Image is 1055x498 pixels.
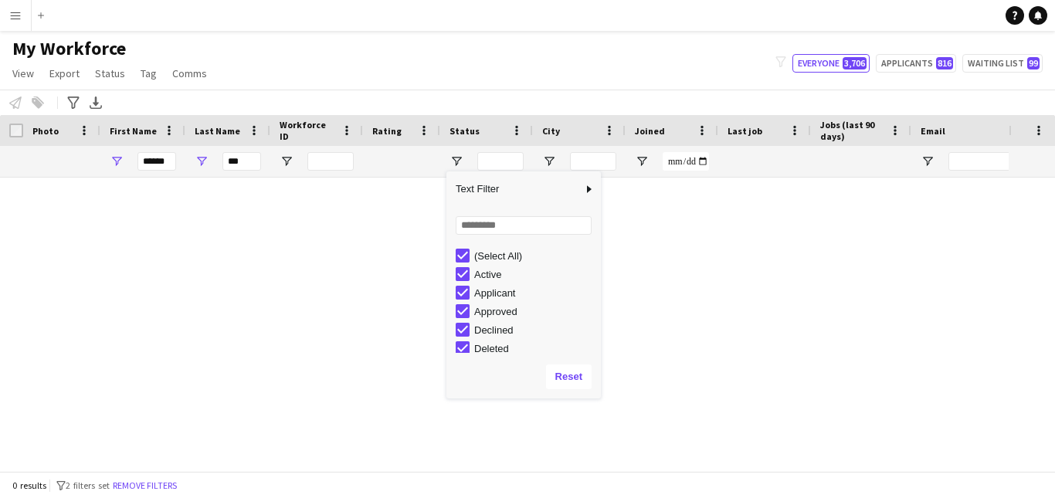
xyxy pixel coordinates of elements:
a: Tag [134,63,163,83]
button: Remove filters [110,477,180,494]
button: Open Filter Menu [110,154,124,168]
div: Filter List [446,246,601,450]
span: Status [95,66,125,80]
span: City [542,125,560,137]
div: (Select All) [474,250,596,262]
button: Open Filter Menu [921,154,935,168]
span: Rating [372,125,402,137]
span: Last job [728,125,762,137]
button: Everyone3,706 [792,54,870,73]
input: First Name Filter Input [137,152,176,171]
button: Applicants816 [876,54,956,73]
div: Approved [474,306,596,317]
span: Comms [172,66,207,80]
button: Open Filter Menu [542,154,556,168]
button: Open Filter Menu [449,154,463,168]
span: 816 [936,57,953,69]
div: Active [474,269,596,280]
input: City Filter Input [570,152,616,171]
span: Export [49,66,80,80]
input: Search filter values [456,216,592,235]
input: Workforce ID Filter Input [307,152,354,171]
span: Last Name [195,125,240,137]
span: Jobs (last 90 days) [820,119,884,142]
input: Last Name Filter Input [222,152,261,171]
input: Status Filter Input [477,152,524,171]
a: View [6,63,40,83]
span: 2 filters set [66,479,110,491]
app-action-btn: Export XLSX [87,93,105,112]
button: Waiting list99 [962,54,1043,73]
a: Status [89,63,131,83]
div: Declined [474,324,596,336]
span: View [12,66,34,80]
div: Column Filter [446,171,601,398]
span: 3,706 [843,57,867,69]
input: Column with Header Selection [9,124,23,137]
span: Status [449,125,480,137]
span: 99 [1027,57,1040,69]
span: Workforce ID [280,119,335,142]
button: Open Filter Menu [195,154,209,168]
span: First Name [110,125,157,137]
a: Export [43,63,86,83]
div: Applicant [474,287,596,299]
button: Open Filter Menu [635,154,649,168]
span: Text Filter [446,176,582,202]
div: Deleted [474,343,596,354]
a: Comms [166,63,213,83]
button: Reset [546,364,592,389]
span: Photo [32,125,59,137]
input: Joined Filter Input [663,152,709,171]
span: Email [921,125,945,137]
app-action-btn: Advanced filters [64,93,83,112]
span: Joined [635,125,665,137]
span: Tag [141,66,157,80]
button: Open Filter Menu [280,154,293,168]
span: My Workforce [12,37,126,60]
